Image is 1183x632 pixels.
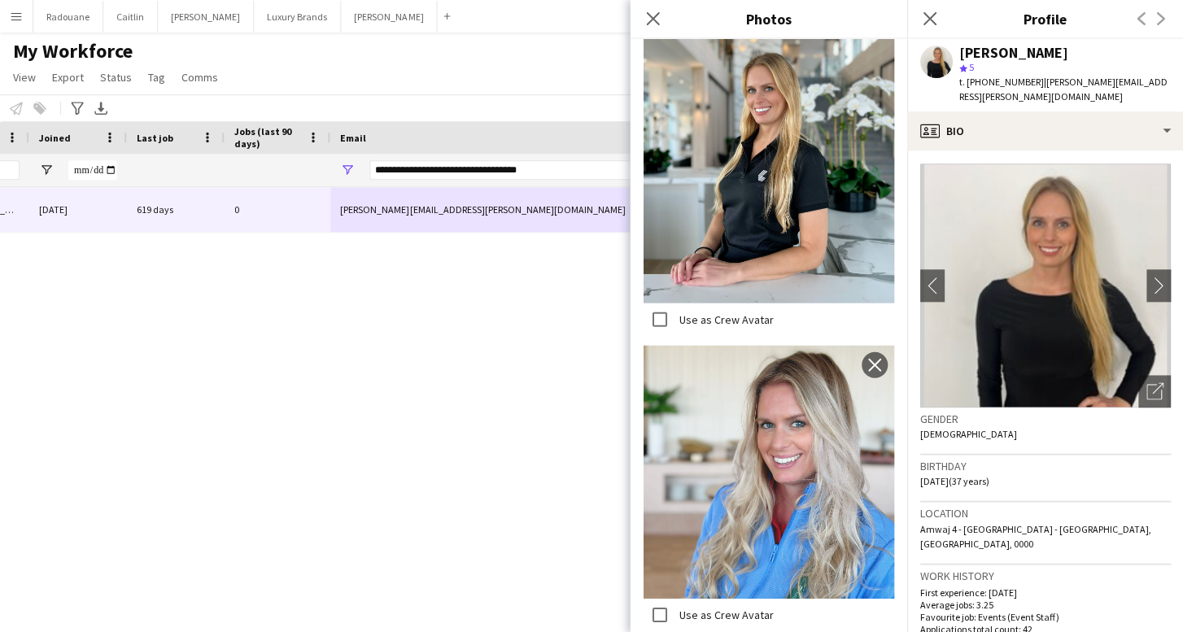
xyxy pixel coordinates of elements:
span: Export [52,70,84,85]
span: t. [PHONE_NUMBER] [958,76,1043,88]
h3: Gender [919,411,1170,425]
div: Bio [906,111,1183,150]
a: Export [46,67,90,88]
span: Comms [181,70,218,85]
button: Open Filter Menu [39,163,54,177]
a: Tag [142,67,172,88]
h3: Photos [630,8,906,29]
img: Crew avatar or photo [919,163,1170,408]
span: 5 [968,61,973,73]
h3: Profile [906,8,1183,29]
p: First experience: [DATE] [919,586,1170,598]
p: Average jobs: 3.25 [919,598,1170,610]
app-action-btn: Advanced filters [68,98,87,118]
span: [DEMOGRAPHIC_DATA] [919,427,1016,439]
div: [PERSON_NAME][EMAIL_ADDRESS][PERSON_NAME][DOMAIN_NAME] [330,187,656,232]
a: Comms [175,67,225,88]
div: 619 days [127,187,225,232]
span: My Workforce [13,39,133,63]
span: Last job [137,132,173,144]
label: Use as Crew Avatar [675,311,773,325]
div: [DATE] [29,187,127,232]
span: | [PERSON_NAME][EMAIL_ADDRESS][PERSON_NAME][DOMAIN_NAME] [958,76,1167,102]
span: Jobs (last 90 days) [234,125,301,150]
span: [DATE] (37 years) [919,474,989,486]
button: Luxury Brands [254,1,341,33]
button: Open Filter Menu [340,163,355,177]
div: Open photos pop-in [1137,375,1170,408]
label: Use as Crew Avatar [675,606,773,621]
input: Joined Filter Input [68,160,117,180]
button: [PERSON_NAME] [341,1,437,33]
app-action-btn: Export XLSX [91,98,111,118]
h3: Birthday [919,458,1170,473]
a: View [7,67,42,88]
img: Crew photo 634328 [643,345,893,598]
span: Tag [148,70,165,85]
button: Caitlin [103,1,158,33]
div: [PERSON_NAME] [958,46,1067,60]
p: Favourite job: Events (Event Staff) [919,610,1170,622]
span: Joined [39,132,71,144]
div: 0 [225,187,330,232]
button: [PERSON_NAME] [158,1,254,33]
h3: Location [919,505,1170,520]
span: Status [100,70,132,85]
span: Email [340,132,366,144]
span: View [13,70,36,85]
span: Amwaj 4 - [GEOGRAPHIC_DATA] - [GEOGRAPHIC_DATA], [GEOGRAPHIC_DATA], 0000 [919,522,1150,549]
h3: Work history [919,568,1170,582]
input: Email Filter Input [369,160,646,180]
button: Radouane [33,1,103,33]
a: Status [94,67,138,88]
